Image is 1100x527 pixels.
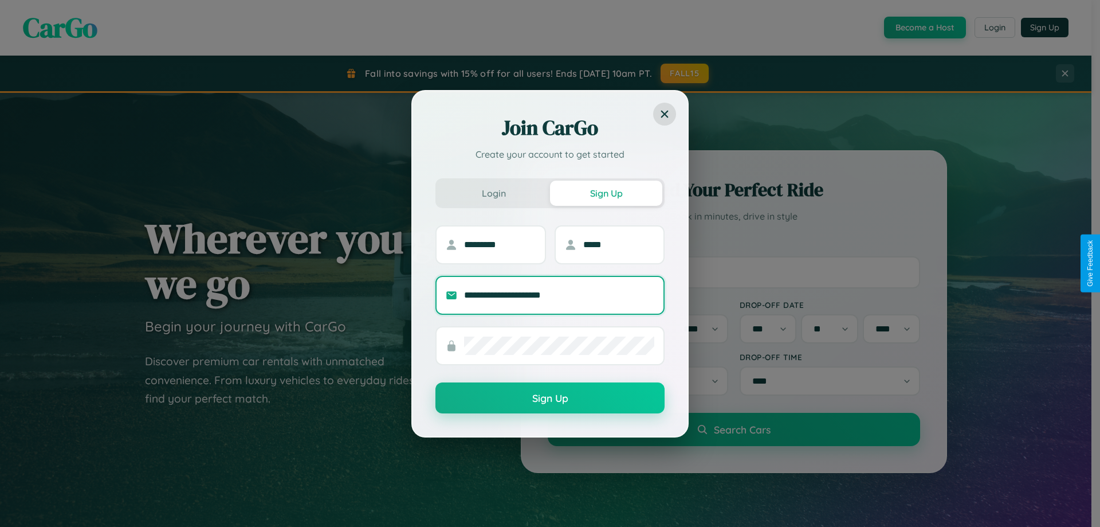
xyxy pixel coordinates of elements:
div: Give Feedback [1086,240,1094,287]
h2: Join CarGo [435,114,665,142]
button: Sign Up [435,382,665,413]
button: Sign Up [550,181,662,206]
p: Create your account to get started [435,147,665,161]
button: Login [438,181,550,206]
